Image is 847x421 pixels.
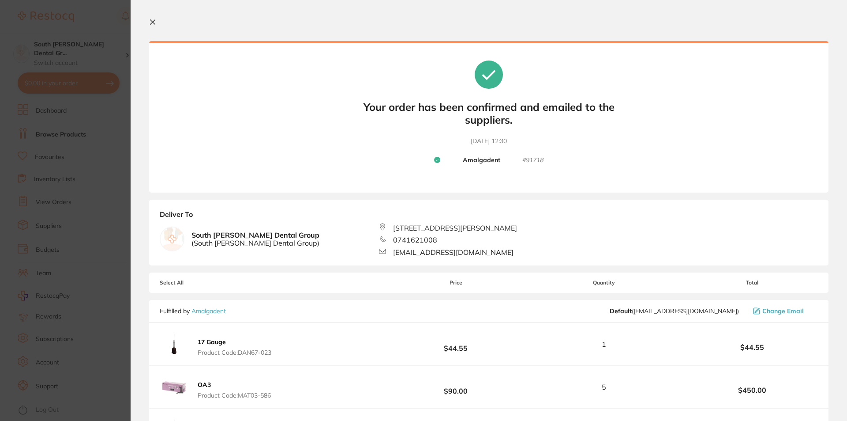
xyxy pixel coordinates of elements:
[750,307,818,315] button: Change Email
[602,340,606,348] span: 1
[762,307,804,315] span: Change Email
[393,224,517,232] span: [STREET_ADDRESS][PERSON_NAME]
[610,307,632,315] b: Default
[160,330,188,358] img: eXY5YnltOQ
[191,231,319,247] b: South [PERSON_NAME] Dental Group
[686,386,818,394] b: $450.00
[610,307,739,315] span: info@amalgadent.com.au
[390,280,521,286] span: Price
[393,236,437,244] span: 0741621008
[191,307,226,315] a: Amalgadent
[686,343,818,351] b: $44.55
[198,349,271,356] span: Product Code: DAN67-023
[160,227,184,251] img: empty.jpg
[390,379,521,395] b: $90.00
[463,156,500,164] b: Amalgadent
[160,210,818,224] b: Deliver To
[198,338,226,346] b: 17 Gauge
[195,381,274,399] button: OA3 Product Code:MAT03-586
[160,280,248,286] span: Select All
[198,392,271,399] span: Product Code: MAT03-586
[356,101,621,126] b: Your order has been confirmed and emailed to the suppliers.
[198,381,211,389] b: OA3
[160,307,226,315] p: Fulfilled by
[160,373,188,401] img: enZnb3diOA
[522,280,686,286] span: Quantity
[195,338,274,357] button: 17 Gauge Product Code:DAN67-023
[522,156,543,164] small: # 91718
[602,383,606,391] span: 5
[390,336,521,353] b: $44.55
[686,280,818,286] span: Total
[191,239,319,247] span: ( South [PERSON_NAME] Dental Group )
[393,248,513,256] span: [EMAIL_ADDRESS][DOMAIN_NAME]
